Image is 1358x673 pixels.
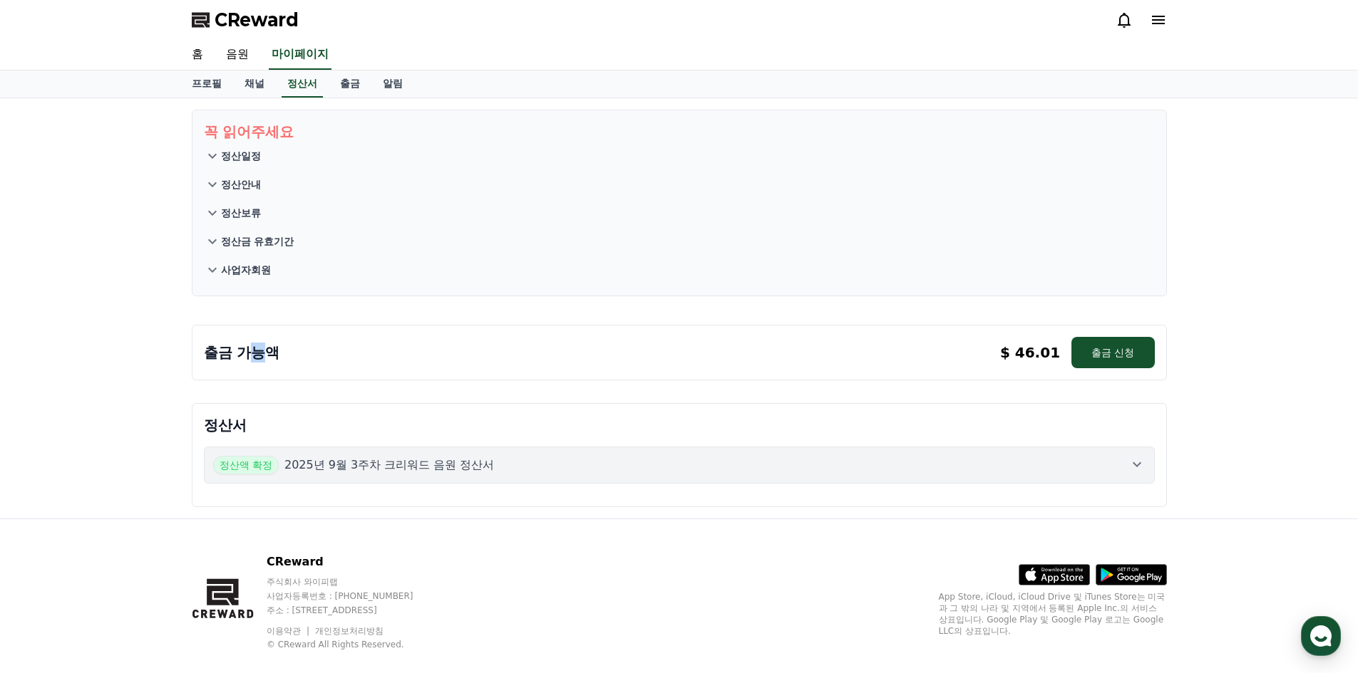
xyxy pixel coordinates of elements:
[215,9,299,31] span: CReward
[221,263,271,277] p: 사업자회원
[267,576,441,588] p: 주식회사 와이피랩
[939,591,1167,637] p: App Store, iCloud, iCloud Drive 및 iTunes Store는 미국과 그 밖의 나라 및 지역에서 등록된 Apple Inc.의 서비스 상표입니다. Goo...
[215,40,260,70] a: 음원
[284,457,495,474] p: 2025년 9월 3주차 크리워드 음원 정산서
[315,626,384,636] a: 개인정보처리방침
[267,605,441,616] p: 주소 : [STREET_ADDRESS]
[220,473,237,484] span: 설정
[180,71,233,98] a: 프로필
[204,142,1155,170] button: 정산일정
[267,553,441,570] p: CReward
[204,227,1155,256] button: 정산금 유효기간
[204,343,280,362] p: 출금 가능액
[180,40,215,70] a: 홈
[130,474,148,485] span: 대화
[204,256,1155,284] button: 사업자회원
[221,177,261,192] p: 정산안내
[204,447,1155,484] button: 정산액 확정 2025년 9월 3주차 크리워드 음원 정산서
[269,40,331,70] a: 마이페이지
[282,71,323,98] a: 정산서
[221,149,261,163] p: 정산일정
[267,626,312,636] a: 이용약관
[213,456,279,474] span: 정산액 확정
[233,71,276,98] a: 채널
[221,206,261,220] p: 정산보류
[329,71,371,98] a: 출금
[267,639,441,650] p: © CReward All Rights Reserved.
[1071,337,1154,368] button: 출금 신청
[204,415,1155,435] p: 정산서
[184,452,274,487] a: 설정
[371,71,414,98] a: 알림
[221,234,294,249] p: 정산금 유효기간
[204,170,1155,199] button: 정산안내
[192,9,299,31] a: CReward
[204,122,1155,142] p: 꼭 읽어주세요
[4,452,94,487] a: 홈
[204,199,1155,227] button: 정산보류
[267,590,441,602] p: 사업자등록번호 : [PHONE_NUMBER]
[1000,343,1060,362] p: $ 46.01
[45,473,53,484] span: 홈
[94,452,184,487] a: 대화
